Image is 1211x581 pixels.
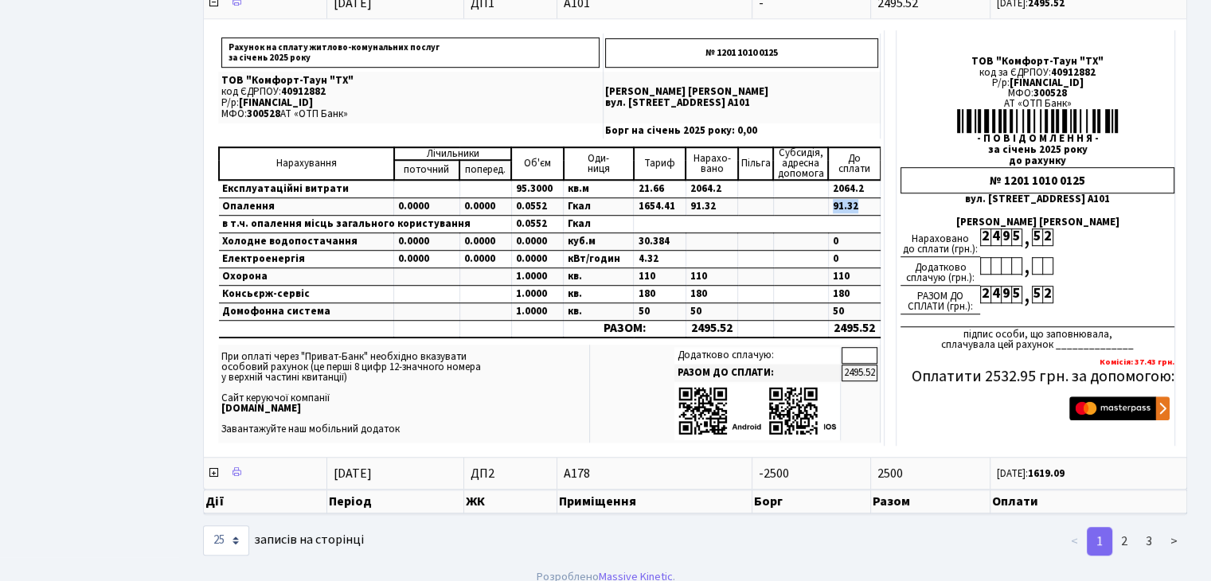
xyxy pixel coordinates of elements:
[605,98,878,108] p: вул. [STREET_ADDRESS] А101
[686,147,737,180] td: Нарахо- вано
[634,198,686,216] td: 1654.41
[990,489,1187,513] th: Оплати
[828,198,880,216] td: 91.32
[990,228,1001,246] div: 4
[686,286,737,303] td: 180
[459,251,511,268] td: 0.0000
[511,268,563,286] td: 1.0000
[219,286,394,303] td: Консьєрж-сервіс
[203,525,249,556] select: записів на сторінці
[980,286,990,303] div: 2
[900,156,1174,166] div: до рахунку
[511,180,563,198] td: 95.3000
[686,198,737,216] td: 91.32
[564,216,634,233] td: Гкал
[1010,76,1084,90] span: [FINANCIAL_ID]
[564,286,634,303] td: кв.
[219,233,394,251] td: Холодне водопостачання
[674,347,841,364] td: Додатково сплачую:
[394,160,459,180] td: поточний
[900,326,1174,350] div: підпис особи, що заповнювала, сплачувала цей рахунок ______________
[871,489,990,513] th: Разом
[327,489,464,513] th: Період
[900,88,1174,99] div: МФО:
[221,37,600,68] p: Рахунок на сплату житлово-комунальних послуг за січень 2025 року
[1051,65,1096,80] span: 40912882
[738,147,774,180] td: Пільга
[511,198,563,216] td: 0.0552
[239,96,313,110] span: [FINANCIAL_ID]
[219,268,394,286] td: Охорона
[1001,228,1011,246] div: 9
[564,268,634,286] td: кв.
[219,251,394,268] td: Електроенергія
[997,466,1065,481] small: [DATE]:
[686,321,737,337] td: 2495.52
[464,489,557,513] th: ЖК
[564,467,745,480] span: А178
[1136,527,1162,556] a: 3
[828,268,880,286] td: 110
[752,489,870,513] th: Борг
[204,489,327,513] th: Дії
[828,180,880,198] td: 2064.2
[511,233,563,251] td: 0.0000
[900,367,1174,386] h5: Оплатити 2532.95 грн. за допомогою:
[459,198,511,216] td: 0.0000
[459,233,511,251] td: 0.0000
[900,217,1174,228] div: [PERSON_NAME] [PERSON_NAME]
[221,109,600,119] p: МФО: АТ «ОТП Банк»
[900,228,980,257] div: Нараховано до сплати (грн.):
[773,147,828,180] td: Субсидія, адресна допомога
[219,147,394,180] td: Нарахування
[686,180,737,198] td: 2064.2
[634,286,686,303] td: 180
[1111,527,1137,556] a: 2
[1032,228,1042,246] div: 5
[511,216,563,233] td: 0.0552
[900,257,980,286] div: Додатково сплачую (грн.):
[900,68,1174,78] div: код за ЄДРПОУ:
[674,365,841,381] td: РАЗОМ ДО СПЛАТИ:
[605,126,878,136] p: Борг на січень 2025 року: 0,00
[221,401,301,415] b: [DOMAIN_NAME]
[511,251,563,268] td: 0.0000
[219,180,394,198] td: Експлуатаційні витрати
[1022,228,1032,247] div: ,
[605,38,878,68] p: № 1201 1010 0125
[900,194,1174,205] div: вул. [STREET_ADDRESS] А101
[634,233,686,251] td: 30.384
[634,180,686,198] td: 21.66
[564,180,634,198] td: кв.м
[678,385,837,437] img: apps-qrcodes.png
[686,268,737,286] td: 110
[1011,286,1022,303] div: 5
[281,84,326,99] span: 40912882
[759,465,789,482] span: -2500
[219,303,394,321] td: Домофонна система
[634,251,686,268] td: 4.32
[634,268,686,286] td: 110
[394,233,459,251] td: 0.0000
[686,303,737,321] td: 50
[828,303,880,321] td: 50
[1032,286,1042,303] div: 5
[1069,396,1170,420] img: Masterpass
[394,147,512,160] td: Лічильники
[334,465,372,482] span: [DATE]
[900,57,1174,67] div: ТОВ "Комфорт-Таун "ТХ"
[1087,527,1112,556] a: 1
[828,321,880,337] td: 2495.52
[900,99,1174,109] div: АТ «ОТП Банк»
[564,303,634,321] td: кв.
[828,251,880,268] td: 0
[900,286,980,314] div: РАЗОМ ДО СПЛАТИ (грн.):
[900,145,1174,155] div: за січень 2025 року
[394,198,459,216] td: 0.0000
[1001,286,1011,303] div: 9
[842,365,877,381] td: 2495.52
[564,251,634,268] td: кВт/годин
[990,286,1001,303] div: 4
[394,251,459,268] td: 0.0000
[900,78,1174,88] div: Р/р:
